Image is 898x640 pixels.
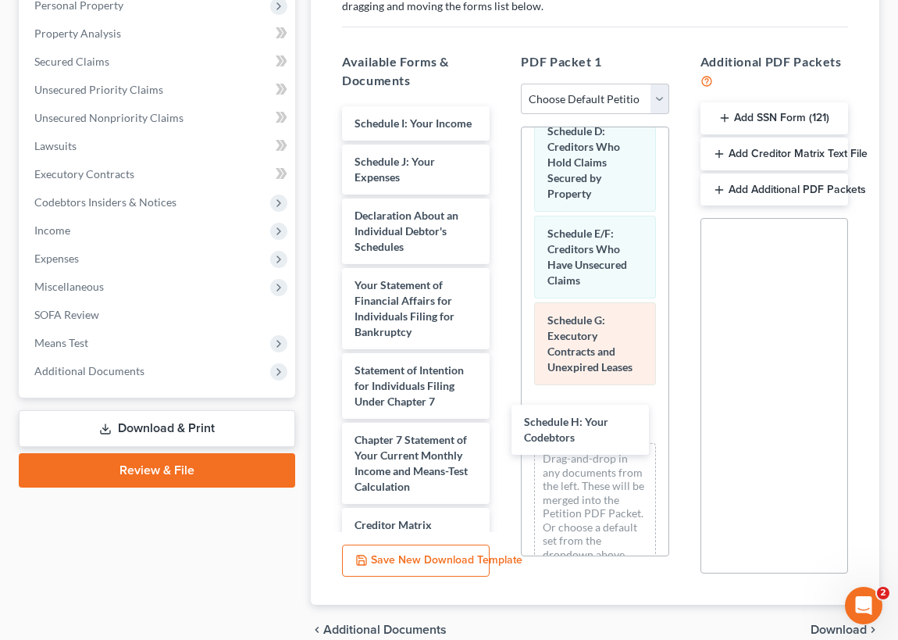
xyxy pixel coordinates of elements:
[34,83,163,96] span: Unsecured Priority Claims
[845,587,882,624] iframe: Intercom live chat
[34,167,134,181] span: Executory Contracts
[700,52,848,90] h5: Additional PDF Packets
[355,433,468,493] span: Chapter 7 Statement of Your Current Monthly Income and Means-Test Calculation
[22,104,295,132] a: Unsecured Nonpriority Claims
[355,155,435,184] span: Schedule J: Your Expenses
[547,227,627,287] span: Schedule E/F: Creditors Who Have Unsecured Claims
[355,116,472,130] span: Schedule I: Your Income
[22,132,295,160] a: Lawsuits
[22,20,295,48] a: Property Analysis
[342,545,490,577] button: Save New Download Template
[521,52,668,71] h5: PDF Packet 1
[700,102,848,135] button: Add SSN Form (121)
[355,278,454,338] span: Your Statement of Financial Affairs for Individuals Filing for Bankruptcy
[877,587,889,599] span: 2
[34,252,79,265] span: Expenses
[22,76,295,104] a: Unsecured Priority Claims
[34,223,70,237] span: Income
[700,173,848,206] button: Add Additional PDF Packets
[547,124,620,200] span: Schedule D: Creditors Who Hold Claims Secured by Property
[534,443,655,570] div: Drag-and-drop in any documents from the left. These will be merged into the Petition PDF Packet. ...
[19,453,295,488] a: Review & File
[22,160,295,188] a: Executory Contracts
[355,518,432,531] span: Creditor Matrix
[34,280,104,293] span: Miscellaneous
[355,363,464,408] span: Statement of Intention for Individuals Filing Under Chapter 7
[311,624,323,636] i: chevron_left
[342,52,490,90] h5: Available Forms & Documents
[34,336,88,349] span: Means Test
[311,624,447,636] a: chevron_left Additional Documents
[811,624,867,636] span: Download
[700,138,848,170] button: Add Creditor Matrix Text File
[34,308,99,321] span: SOFA Review
[34,27,121,40] span: Property Analysis
[811,624,879,636] button: Download chevron_right
[34,55,109,68] span: Secured Claims
[867,624,879,636] i: chevron_right
[34,139,77,152] span: Lawsuits
[34,111,184,124] span: Unsecured Nonpriority Claims
[547,313,633,374] span: Schedule G: Executory Contracts and Unexpired Leases
[34,195,176,209] span: Codebtors Insiders & Notices
[323,624,447,636] span: Additional Documents
[19,410,295,447] a: Download & Print
[355,209,458,253] span: Declaration About an Individual Debtor's Schedules
[22,301,295,329] a: SOFA Review
[22,48,295,76] a: Secured Claims
[524,415,608,444] span: Schedule H: Your Codebtors
[34,364,144,377] span: Additional Documents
